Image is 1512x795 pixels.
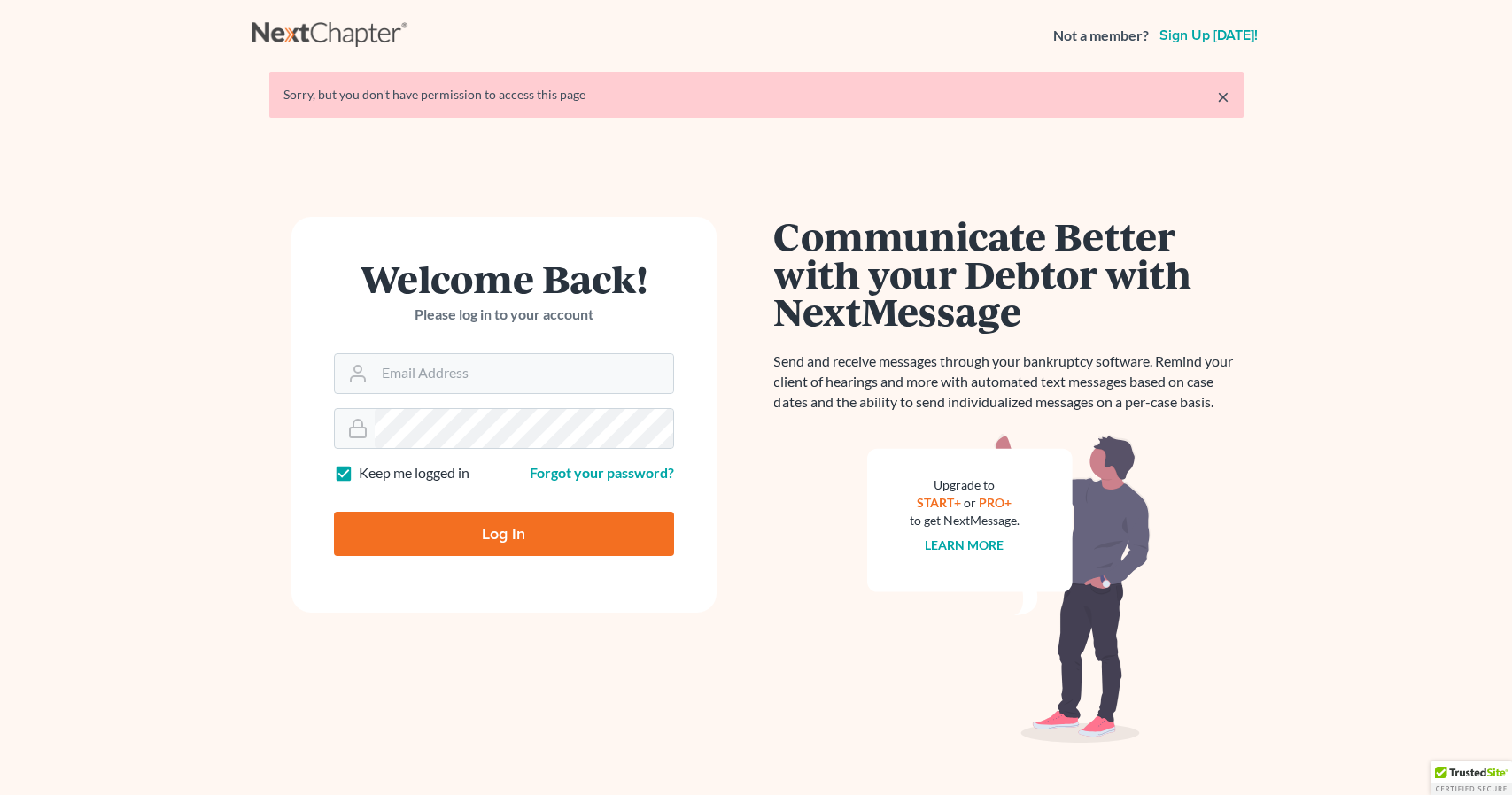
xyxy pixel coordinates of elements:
span: or [964,495,976,510]
h1: Welcome Back! [334,259,674,297]
div: to get NextMessage. [910,512,1020,529]
img: nextmessage_bg-59042aed3d76b12b5cd301f8e5b87938c9018125f34e5fa2b7a6b67550977c72.svg [867,434,1151,744]
label: Keep me logged in [359,463,469,483]
input: Email Address [375,354,673,393]
div: Upgrade to [910,476,1020,494]
p: Send and receive messages through your bankruptcy software. Remind your client of hearings and mo... [774,351,1244,413]
a: Sign up [DATE]! [1156,28,1261,42]
input: Log In [334,512,674,556]
div: Sorry, but you don't have permission to access this page [283,86,1229,104]
a: Forgot your password? [530,464,674,481]
a: PRO+ [979,495,1012,510]
a: Learn more [925,537,1004,552]
p: Please log in to your account [334,305,674,325]
keeper-lock: Open Keeper Popup [639,363,660,384]
a: × [1217,86,1229,107]
h1: Communicate Better with your Debtor with NextMessage [774,217,1244,330]
a: START+ [917,495,961,510]
div: TrustedSite Certified [1431,761,1512,795]
strong: Not a member? [1053,26,1149,46]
